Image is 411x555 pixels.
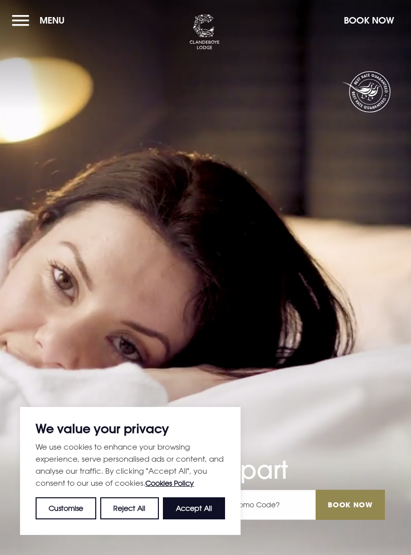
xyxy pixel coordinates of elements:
[12,10,70,31] button: Menu
[36,423,225,435] p: We value your privacy
[196,490,316,520] input: Have A Promo Code?
[189,15,220,50] img: Clandeboye Lodge
[40,15,65,26] span: Menu
[316,490,385,520] input: Book Now
[145,479,194,487] a: Cookies Policy
[100,497,158,519] button: Reject All
[20,407,241,535] div: We value your privacy
[36,441,225,489] p: We use cookies to enhance your browsing experience, serve personalised ads or content, and analys...
[163,497,225,519] button: Accept All
[36,497,96,519] button: Customise
[339,10,399,31] button: Book Now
